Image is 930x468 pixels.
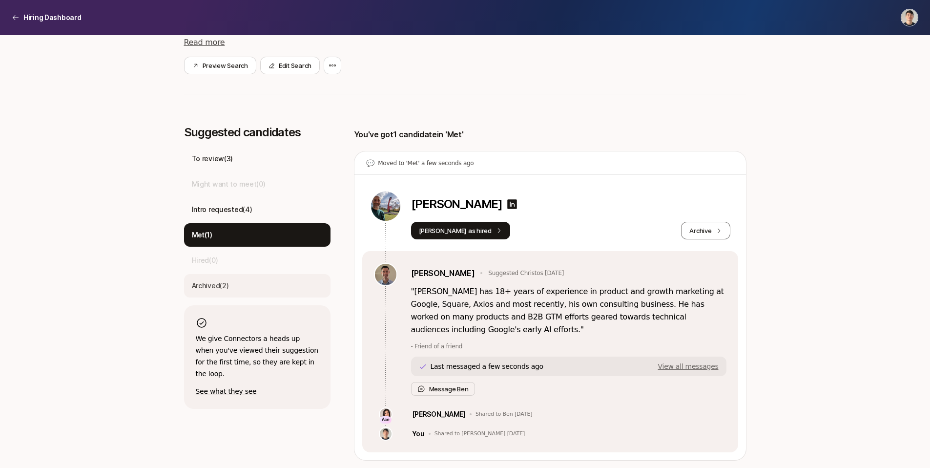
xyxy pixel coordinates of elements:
[382,417,390,423] p: Ace
[23,12,82,23] p: Hiring Dashboard
[192,229,212,241] p: Met ( 1 )
[192,153,233,165] p: To review ( 3 )
[184,126,331,139] p: Suggested candidates
[371,191,400,221] img: 502c5686_bbff_4e3f_a39e_7192ba6b7fbf.jpg
[192,204,252,215] p: Intro requested ( 4 )
[192,178,266,190] p: Might want to meet ( 0 )
[354,128,464,141] p: You've got 1 candidate in 'Met'
[184,57,256,74] button: Preview Search
[192,255,218,266] p: Hired ( 0 )
[411,197,502,211] p: [PERSON_NAME]
[196,333,319,380] p: We give Connectors a heads up when you've viewed their suggestion for the first time, so they are...
[412,408,466,420] p: [PERSON_NAME]
[378,159,474,168] p: Moved to 'Met' a few seconds ago
[411,222,510,239] button: [PERSON_NAME] as hired
[411,357,726,376] button: Last messaged a few seconds agoView all messages
[380,428,392,440] img: 47784c54_a4ff_477e_ab36_139cb03b2732.jpg
[375,264,396,285] img: bf8f663c_42d6_4f7d_af6b_5f71b9527721.jpg
[366,157,374,169] span: 💬
[260,57,320,74] button: Edit Search
[411,285,726,336] p: " [PERSON_NAME] has 18+ years of experience in product and growth marketing at Google, Square, Ax...
[380,408,392,420] img: 71d7b91d_d7cb_43b4_a7ea_a9b2f2cc6e03.jpg
[411,382,475,396] button: Message Ben
[411,267,475,279] a: [PERSON_NAME]
[412,428,425,440] p: You
[196,385,319,397] p: See what they see
[681,222,730,239] button: Archive
[192,280,229,292] p: Archived ( 2 )
[431,363,543,370] p: Last messaged a few seconds ago
[901,9,918,26] button: Kyum Kim
[488,269,564,277] p: Suggested Christos [DATE]
[475,411,533,418] p: Shared to Ben [DATE]
[901,9,918,26] img: Kyum Kim
[658,363,719,370] span: View all messages
[184,38,225,47] span: Read more
[434,430,525,437] p: Shared to [PERSON_NAME] [DATE]
[411,342,726,351] p: - Friend of a friend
